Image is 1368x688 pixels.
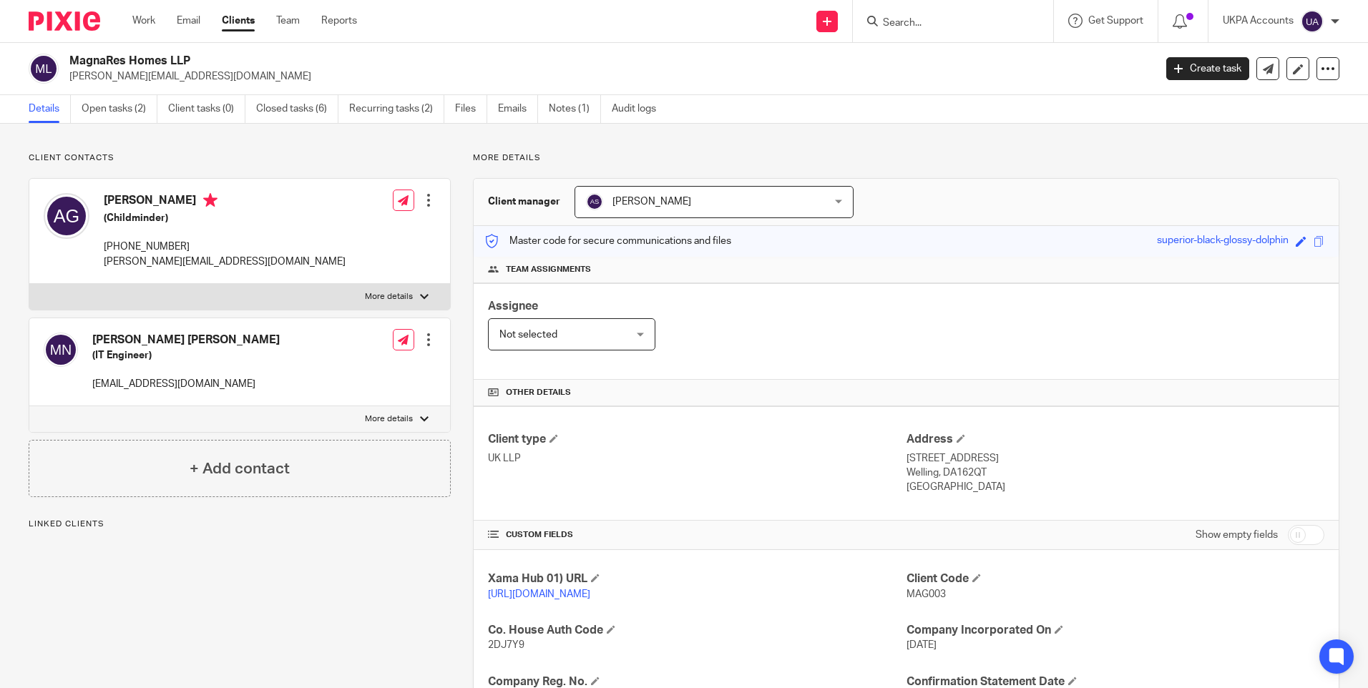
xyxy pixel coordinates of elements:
a: Notes (1) [549,95,601,123]
h4: CUSTOM FIELDS [488,529,906,541]
label: Show empty fields [1196,528,1278,542]
span: Team assignments [506,264,591,275]
span: Get Support [1088,16,1143,26]
div: superior-black-glossy-dolphin [1157,233,1289,250]
span: 2DJ7Y9 [488,640,524,650]
a: Email [177,14,200,28]
p: Welling, DA162QT [907,466,1324,480]
a: Audit logs [612,95,667,123]
i: Primary [203,193,218,207]
img: svg%3E [29,54,59,84]
a: Emails [498,95,538,123]
h4: Co. House Auth Code [488,623,906,638]
p: [PHONE_NUMBER] [104,240,346,254]
a: Client tasks (0) [168,95,245,123]
span: Other details [506,387,571,398]
input: Search [881,17,1010,30]
h4: Client Code [907,571,1324,586]
p: Master code for secure communications and files [484,234,731,248]
p: More details [473,152,1339,164]
h2: MagnaRes Homes LLP [69,54,929,69]
a: Open tasks (2) [82,95,157,123]
a: Recurring tasks (2) [349,95,444,123]
span: [DATE] [907,640,937,650]
h4: Company Incorporated On [907,623,1324,638]
a: Clients [222,14,255,28]
p: [PERSON_NAME][EMAIL_ADDRESS][DOMAIN_NAME] [69,69,1145,84]
h4: [PERSON_NAME] [104,193,346,211]
h5: (IT Engineer) [92,348,280,363]
a: Work [132,14,155,28]
img: svg%3E [44,333,78,367]
p: UK LLP [488,451,906,466]
a: Create task [1166,57,1249,80]
p: [STREET_ADDRESS] [907,451,1324,466]
img: svg%3E [44,193,89,239]
h4: Xama Hub 01) URL [488,571,906,586]
p: [EMAIL_ADDRESS][DOMAIN_NAME] [92,377,280,391]
img: Pixie [29,11,100,31]
p: More details [365,413,413,425]
h4: + Add contact [190,458,290,480]
h4: Address [907,432,1324,447]
p: [PERSON_NAME][EMAIL_ADDRESS][DOMAIN_NAME] [104,255,346,269]
h5: (Childminder) [104,211,346,225]
span: MAG003 [907,589,946,599]
p: More details [365,291,413,303]
h3: Client manager [488,195,560,209]
p: Linked clients [29,519,451,530]
img: svg%3E [586,193,603,210]
a: Files [455,95,487,123]
a: Closed tasks (6) [256,95,338,123]
span: Assignee [488,300,538,312]
span: Not selected [499,330,557,340]
p: Client contacts [29,152,451,164]
a: [URL][DOMAIN_NAME] [488,589,590,599]
h4: Client type [488,432,906,447]
p: UKPA Accounts [1223,14,1294,28]
span: [PERSON_NAME] [612,197,691,207]
p: [GEOGRAPHIC_DATA] [907,480,1324,494]
a: Reports [321,14,357,28]
h4: [PERSON_NAME] [PERSON_NAME] [92,333,280,348]
img: svg%3E [1301,10,1324,33]
a: Team [276,14,300,28]
a: Details [29,95,71,123]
